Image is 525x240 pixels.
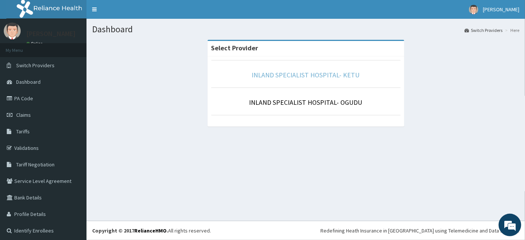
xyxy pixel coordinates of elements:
strong: Select Provider [211,44,258,52]
span: Dashboard [16,78,41,85]
strong: Copyright © 2017 . [92,227,168,234]
p: [PERSON_NAME] [26,30,76,37]
footer: All rights reserved. [86,221,525,240]
a: Online [26,41,44,46]
span: Switch Providers [16,62,55,69]
span: Tariff Negotiation [16,161,55,168]
a: RelianceHMO [134,227,167,234]
img: User Image [4,23,21,39]
li: Here [503,27,519,33]
a: INLAND SPECIALIST HOSPITAL- OGUDU [249,98,363,107]
span: Claims [16,112,31,118]
a: Switch Providers [464,27,502,33]
a: INLAND SPECIALIST HOSPITAL- KETU [252,71,360,79]
img: User Image [469,5,478,14]
h1: Dashboard [92,24,519,34]
span: Tariffs [16,128,30,135]
span: [PERSON_NAME] [483,6,519,13]
div: Redefining Heath Insurance in [GEOGRAPHIC_DATA] using Telemedicine and Data Science! [320,227,519,234]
